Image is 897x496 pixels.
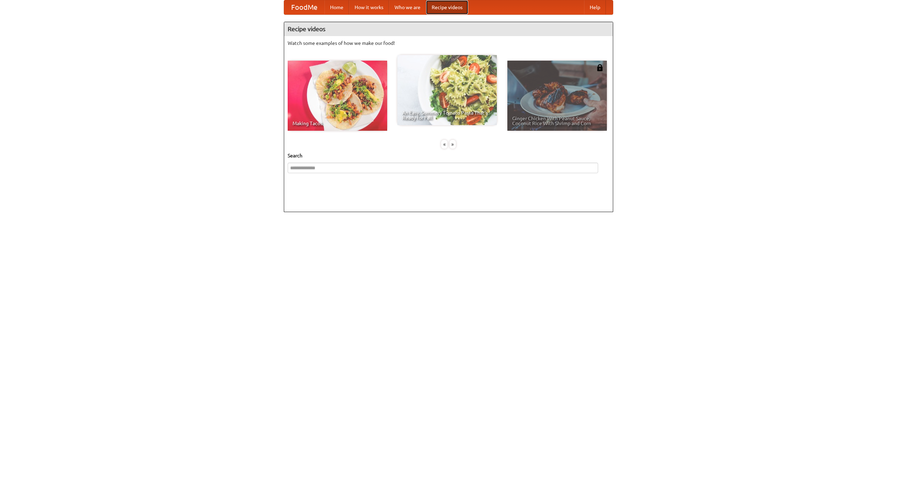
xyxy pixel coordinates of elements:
span: An Easy, Summery Tomato Pasta That's Ready for Fall [402,110,492,120]
h4: Recipe videos [284,22,613,36]
a: FoodMe [284,0,324,14]
img: 483408.png [596,64,603,71]
a: Help [584,0,606,14]
a: Home [324,0,349,14]
span: Making Tacos [293,121,382,126]
p: Watch some examples of how we make our food! [288,40,609,47]
a: Recipe videos [426,0,468,14]
h5: Search [288,152,609,159]
div: « [441,140,447,149]
div: » [450,140,456,149]
a: Who we are [389,0,426,14]
a: Making Tacos [288,61,387,131]
a: How it works [349,0,389,14]
a: An Easy, Summery Tomato Pasta That's Ready for Fall [397,55,497,125]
